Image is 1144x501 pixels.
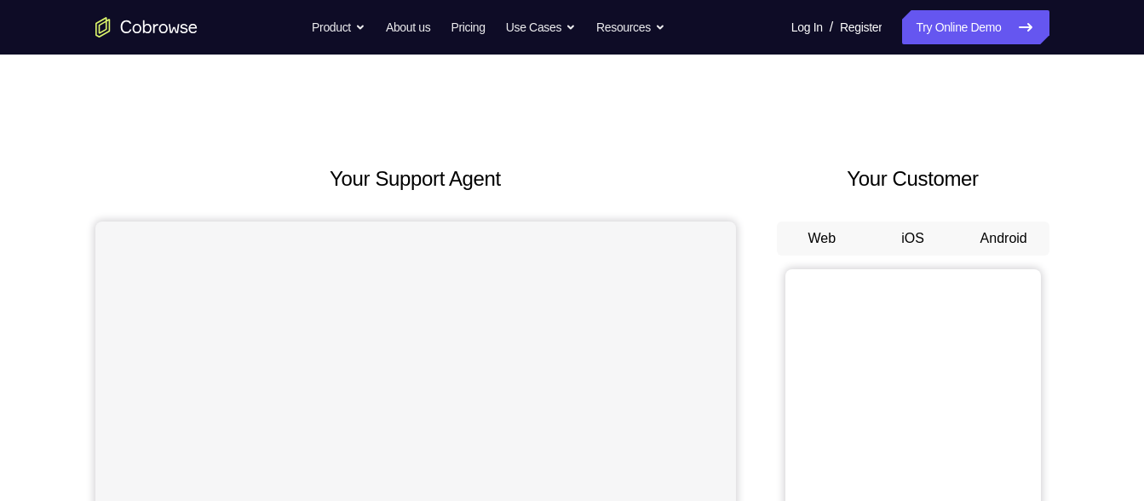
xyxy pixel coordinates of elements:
[777,164,1049,194] h2: Your Customer
[596,10,665,44] button: Resources
[451,10,485,44] a: Pricing
[958,222,1049,256] button: Android
[506,10,576,44] button: Use Cases
[902,10,1049,44] a: Try Online Demo
[95,17,198,37] a: Go to the home page
[777,222,868,256] button: Web
[386,10,430,44] a: About us
[95,164,736,194] h2: Your Support Agent
[867,222,958,256] button: iOS
[830,17,833,37] span: /
[840,10,882,44] a: Register
[791,10,823,44] a: Log In
[312,10,365,44] button: Product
